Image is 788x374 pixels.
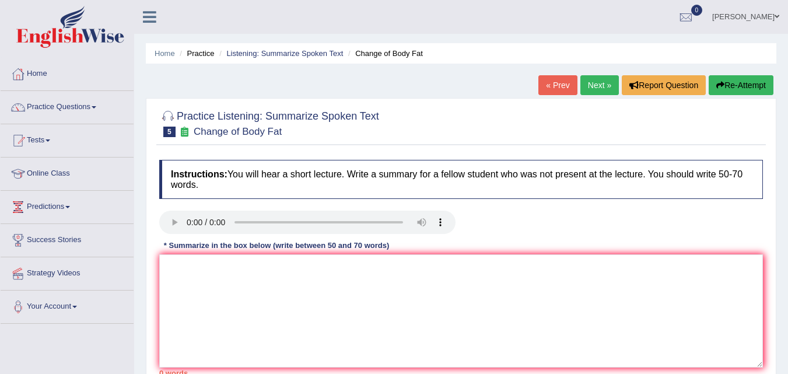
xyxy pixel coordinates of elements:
[177,48,214,59] li: Practice
[622,75,706,95] button: Report Question
[159,240,394,251] div: * Summarize in the box below (write between 50 and 70 words)
[171,169,227,179] b: Instructions:
[1,224,134,253] a: Success Stories
[1,291,134,320] a: Your Account
[159,160,763,199] h4: You will hear a short lecture. Write a summary for a fellow student who was not present at the le...
[1,124,134,153] a: Tests
[580,75,619,95] a: Next »
[691,5,703,16] span: 0
[1,158,134,187] a: Online Class
[155,49,175,58] a: Home
[1,58,134,87] a: Home
[194,126,282,137] small: Change of Body Fat
[709,75,773,95] button: Re-Attempt
[159,108,379,137] h2: Practice Listening: Summarize Spoken Text
[538,75,577,95] a: « Prev
[1,191,134,220] a: Predictions
[226,49,343,58] a: Listening: Summarize Spoken Text
[1,91,134,120] a: Practice Questions
[345,48,423,59] li: Change of Body Fat
[163,127,176,137] span: 5
[178,127,191,138] small: Exam occurring question
[1,257,134,286] a: Strategy Videos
